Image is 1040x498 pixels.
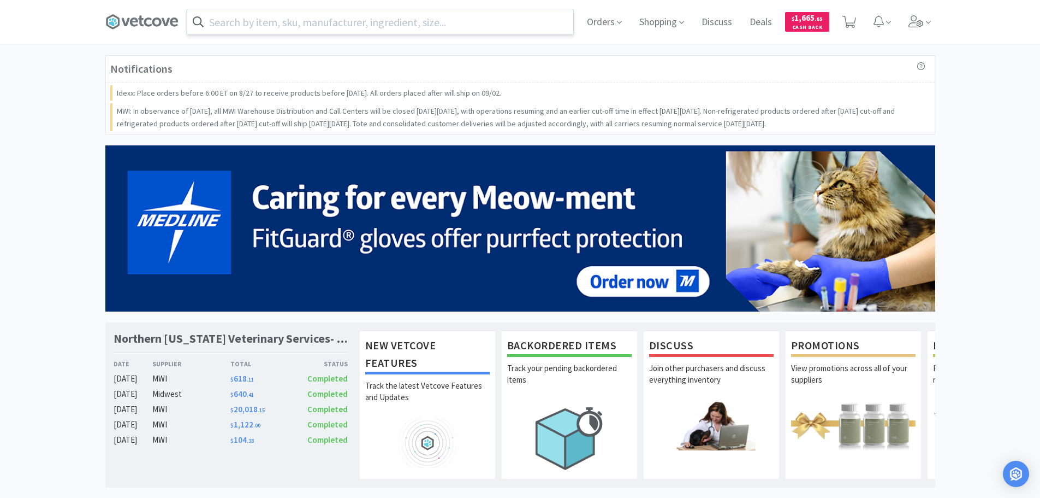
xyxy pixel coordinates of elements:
div: MWI [152,433,230,447]
div: Status [289,359,348,369]
p: MWI: In observance of [DATE], all MWI Warehouse Distribution and Call Centers will be closed [DAT... [117,105,926,130]
span: . 11 [247,376,254,383]
div: Date [114,359,153,369]
div: [DATE] [114,388,153,401]
a: [DATE]Midwest$640.41Completed [114,388,348,401]
div: Total [230,359,289,369]
span: 640 [230,389,254,399]
h1: Promotions [791,337,916,357]
div: MWI [152,372,230,385]
a: PromotionsView promotions across all of your suppliers [785,331,922,479]
p: Join other purchasers and discuss everything inventory [649,362,774,401]
a: Deals [745,17,776,27]
a: Backordered ItemsTrack your pending backordered items [501,331,638,479]
a: [DATE]MWI$104.38Completed [114,433,348,447]
span: $ [230,407,234,414]
a: Discuss [697,17,736,27]
span: $ [230,437,234,444]
div: MWI [152,403,230,416]
span: Completed [307,404,348,414]
span: 1,665 [792,13,823,23]
input: Search by item, sku, manufacturer, ingredient, size... [187,9,573,34]
a: [DATE]MWI$20,018.15Completed [114,403,348,416]
h3: Notifications [110,60,173,78]
div: Midwest [152,388,230,401]
span: 20,018 [230,404,265,414]
h1: Discuss [649,337,774,357]
div: [DATE] [114,403,153,416]
span: . 15 [258,407,265,414]
a: [DATE]MWI$1,122.00Completed [114,418,348,431]
span: . 41 [247,391,254,399]
span: 1,122 [230,419,260,430]
span: 618 [230,373,254,384]
a: $1,665.65Cash Back [785,7,829,37]
span: $ [230,391,234,399]
span: Completed [307,373,348,384]
div: [DATE] [114,433,153,447]
span: $ [792,15,794,22]
span: . 00 [253,422,260,429]
a: [DATE]MWI$618.11Completed [114,372,348,385]
a: New Vetcove FeaturesTrack the latest Vetcove Features and Updates [359,331,496,479]
img: hero_promotions.png [791,401,916,450]
span: 104 [230,435,254,445]
div: MWI [152,418,230,431]
span: $ [230,422,234,429]
p: Idexx: Place orders before 6:00 ET on 8/27 to receive products before [DATE]. All orders placed a... [117,87,501,99]
p: Track your pending backordered items [507,362,632,401]
img: hero_discuss.png [649,401,774,450]
span: Completed [307,419,348,430]
span: $ [230,376,234,383]
h1: New Vetcove Features [365,337,490,374]
img: 5b85490d2c9a43ef9873369d65f5cc4c_481.png [105,145,935,312]
div: Open Intercom Messenger [1003,461,1029,487]
span: . 38 [247,437,254,444]
span: Completed [307,435,348,445]
div: [DATE] [114,418,153,431]
h1: Northern [US_STATE] Veterinary Services- [GEOGRAPHIC_DATA] [114,331,348,347]
span: . 65 [815,15,823,22]
span: Cash Back [792,25,823,32]
h1: Backordered Items [507,337,632,357]
span: Completed [307,389,348,399]
p: Track the latest Vetcove Features and Updates [365,380,490,418]
div: [DATE] [114,372,153,385]
p: View promotions across all of your suppliers [791,362,916,401]
img: hero_backorders.png [507,401,632,476]
div: Supplier [152,359,230,369]
a: DiscussJoin other purchasers and discuss everything inventory [643,331,780,479]
img: hero_feature_roadmap.png [365,418,490,468]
